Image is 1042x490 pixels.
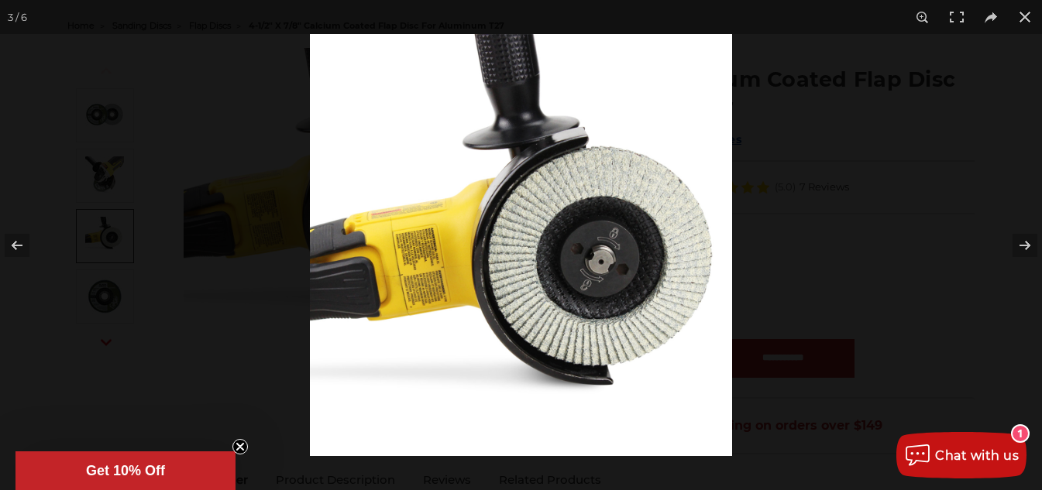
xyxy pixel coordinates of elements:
[988,207,1042,284] button: Next (arrow right)
[1013,426,1028,441] div: 1
[935,448,1019,463] span: Chat with us
[896,432,1027,478] button: Chat with us
[86,463,165,478] span: Get 10% Off
[310,34,732,456] img: aluminum-flap-disc-angle-grinder__54232.1666120042.jpg
[232,439,248,454] button: Close teaser
[15,451,236,490] div: Get 10% OffClose teaser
